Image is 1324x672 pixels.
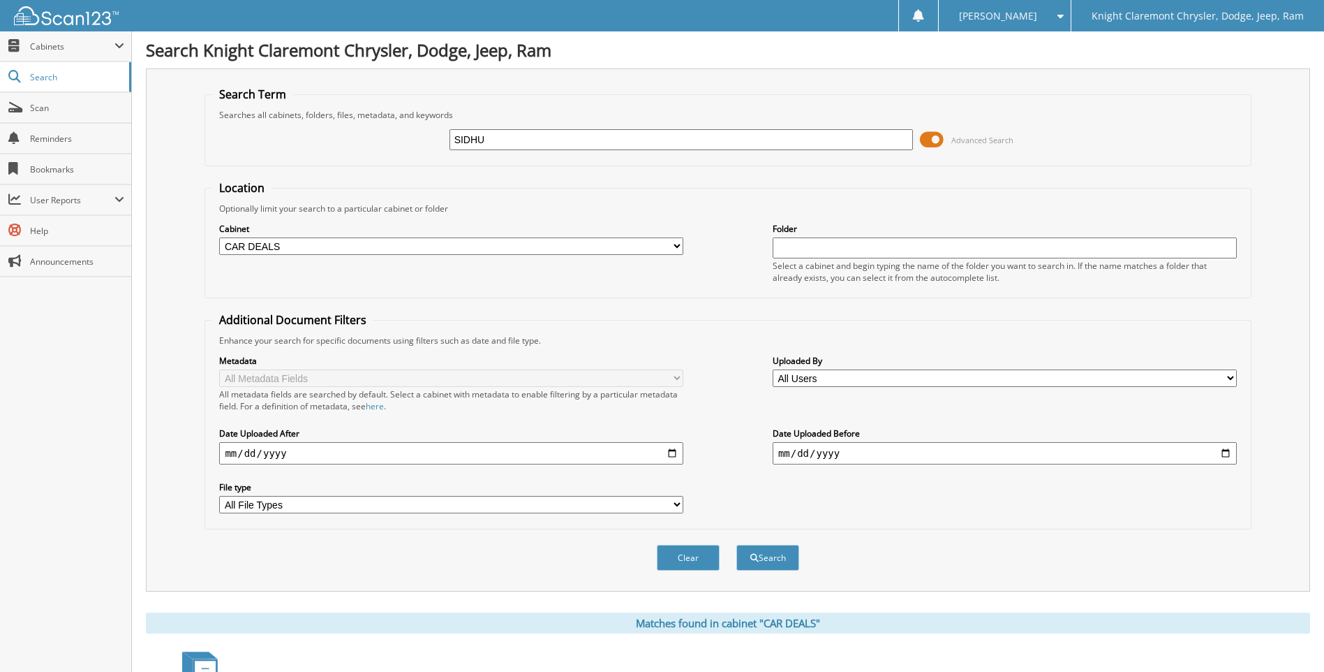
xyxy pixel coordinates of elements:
[30,194,114,206] span: User Reports
[212,109,1243,121] div: Searches all cabinets, folders, files, metadata, and keywords
[773,223,1237,235] label: Folder
[30,225,124,237] span: Help
[146,613,1310,634] div: Matches found in cabinet "CAR DEALS"
[212,312,373,328] legend: Additional Document Filters
[146,38,1310,61] h1: Search Knight Claremont Chrysler, Dodge, Jeep, Ram
[212,180,272,196] legend: Location
[1092,12,1304,20] span: Knight Claremont Chrysler, Dodge, Jeep, Ram
[736,545,799,571] button: Search
[951,135,1013,145] span: Advanced Search
[366,400,384,412] a: here
[30,71,122,83] span: Search
[212,335,1243,346] div: Enhance your search for specific documents using filters such as date and file type.
[219,223,683,235] label: Cabinet
[219,442,683,465] input: start
[30,163,124,175] span: Bookmarks
[212,203,1243,214] div: Optionally limit your search to a particular cabinet or folder
[773,260,1237,284] div: Select a cabinet and begin typing the name of the folder you want to search in. If the name match...
[30,102,124,114] span: Scan
[30,256,124,268] span: Announcements
[212,87,293,102] legend: Search Term
[219,428,683,439] label: Date Uploaded After
[30,133,124,145] span: Reminders
[219,355,683,367] label: Metadata
[219,388,683,412] div: All metadata fields are searched by default. Select a cabinet with metadata to enable filtering b...
[657,545,720,571] button: Clear
[959,12,1037,20] span: [PERSON_NAME]
[14,6,119,25] img: scan123-logo-white.svg
[219,481,683,493] label: File type
[773,355,1237,367] label: Uploaded By
[773,428,1237,439] label: Date Uploaded Before
[30,41,114,52] span: Cabinets
[773,442,1237,465] input: end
